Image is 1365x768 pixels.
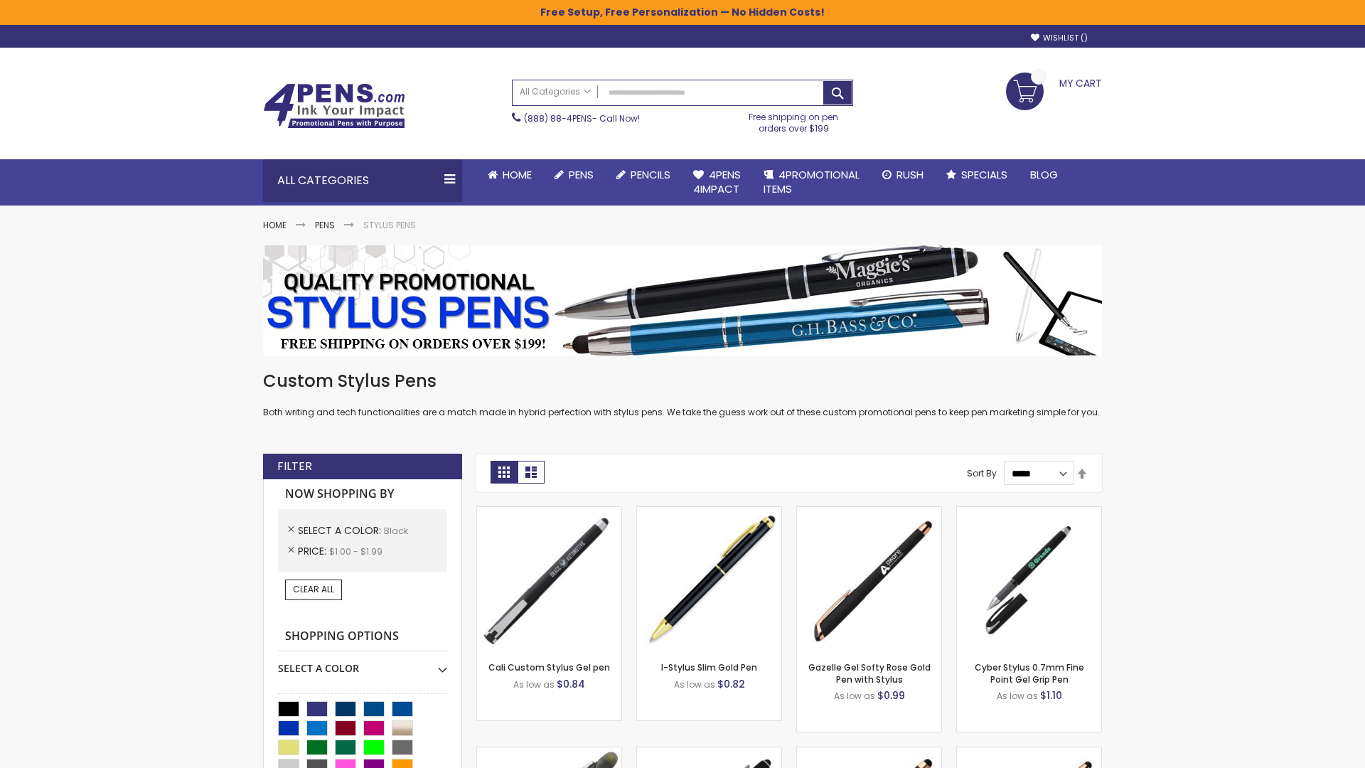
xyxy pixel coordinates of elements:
[631,167,670,182] span: Pencils
[263,83,405,129] img: 4Pens Custom Pens and Promotional Products
[488,661,610,673] a: Cali Custom Stylus Gel pen
[477,747,621,759] a: Souvenir® Jalan Highlighter Stylus Pen Combo-Black
[871,159,935,191] a: Rush
[293,583,334,595] span: Clear All
[263,219,287,231] a: Home
[384,525,408,537] span: Black
[693,167,741,196] span: 4Pens 4impact
[682,159,752,206] a: 4Pens4impact
[263,159,462,202] div: All Categories
[524,112,592,124] a: (888) 88-4PENS
[1019,159,1069,191] a: Blog
[935,159,1019,191] a: Specials
[285,580,342,599] a: Clear All
[1031,33,1088,43] a: Wishlist
[957,507,1101,651] img: Cyber Stylus 0.7mm Fine Point Gel Grip Pen-Black
[329,545,382,558] span: $1.00 - $1.99
[797,747,941,759] a: Islander Softy Rose Gold Gel Pen with Stylus-Black
[764,167,860,196] span: 4PROMOTIONAL ITEMS
[957,747,1101,759] a: Gazelle Gel Softy Rose Gold Pen with Stylus - ColorJet-Black
[513,80,598,104] a: All Categories
[1040,688,1062,703] span: $1.10
[520,86,591,97] span: All Categories
[477,506,621,518] a: Cali Custom Stylus Gel pen-Black
[961,167,1007,182] span: Specials
[808,661,931,685] a: Gazelle Gel Softy Rose Gold Pen with Stylus
[752,159,871,206] a: 4PROMOTIONALITEMS
[717,677,745,691] span: $0.82
[637,506,781,518] a: I-Stylus Slim Gold-Black
[278,651,447,676] div: Select A Color
[834,690,875,702] span: As low as
[637,747,781,759] a: Custom Soft Touch® Metal Pens with Stylus-Black
[637,507,781,651] img: I-Stylus Slim Gold-Black
[298,544,329,558] span: Price
[503,167,532,182] span: Home
[491,461,518,484] strong: Grid
[543,159,605,191] a: Pens
[605,159,682,191] a: Pencils
[557,677,585,691] span: $0.84
[975,661,1084,685] a: Cyber Stylus 0.7mm Fine Point Gel Grip Pen
[263,245,1102,356] img: Stylus Pens
[278,479,447,509] strong: Now Shopping by
[277,459,312,474] strong: Filter
[877,688,905,703] span: $0.99
[957,506,1101,518] a: Cyber Stylus 0.7mm Fine Point Gel Grip Pen-Black
[797,507,941,651] img: Gazelle Gel Softy Rose Gold Pen with Stylus-Black
[569,167,594,182] span: Pens
[278,622,447,652] strong: Shopping Options
[674,678,715,690] span: As low as
[315,219,335,231] a: Pens
[476,159,543,191] a: Home
[797,506,941,518] a: Gazelle Gel Softy Rose Gold Pen with Stylus-Black
[997,690,1038,702] span: As low as
[967,467,997,479] label: Sort By
[477,507,621,651] img: Cali Custom Stylus Gel pen-Black
[363,219,416,231] strong: Stylus Pens
[1030,167,1058,182] span: Blog
[524,112,640,124] span: - Call Now!
[263,370,1102,393] h1: Custom Stylus Pens
[661,661,757,673] a: I-Stylus Slim Gold Pen
[734,106,854,134] div: Free shipping on pen orders over $199
[896,167,924,182] span: Rush
[298,523,384,538] span: Select A Color
[263,370,1102,419] div: Both writing and tech functionalities are a match made in hybrid perfection with stylus pens. We ...
[513,678,555,690] span: As low as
